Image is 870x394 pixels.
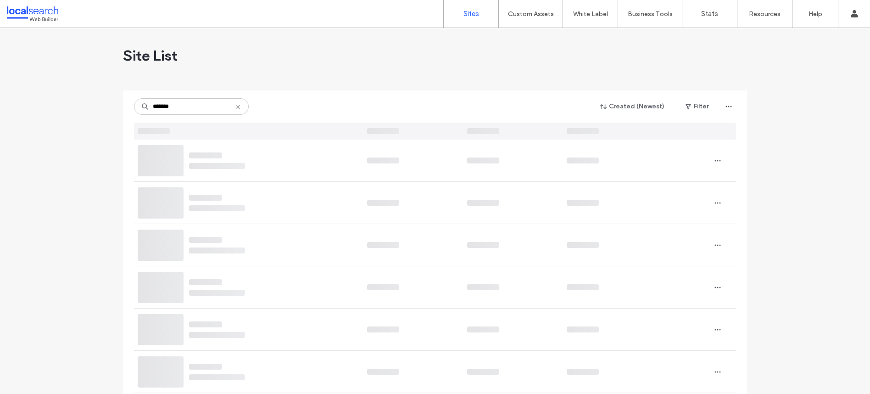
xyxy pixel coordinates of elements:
[592,99,673,114] button: Created (Newest)
[628,10,673,18] label: Business Tools
[676,99,718,114] button: Filter
[749,10,781,18] label: Resources
[123,46,178,65] span: Site List
[508,10,554,18] label: Custom Assets
[573,10,608,18] label: White Label
[701,10,718,18] label: Stats
[809,10,822,18] label: Help
[463,10,479,18] label: Sites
